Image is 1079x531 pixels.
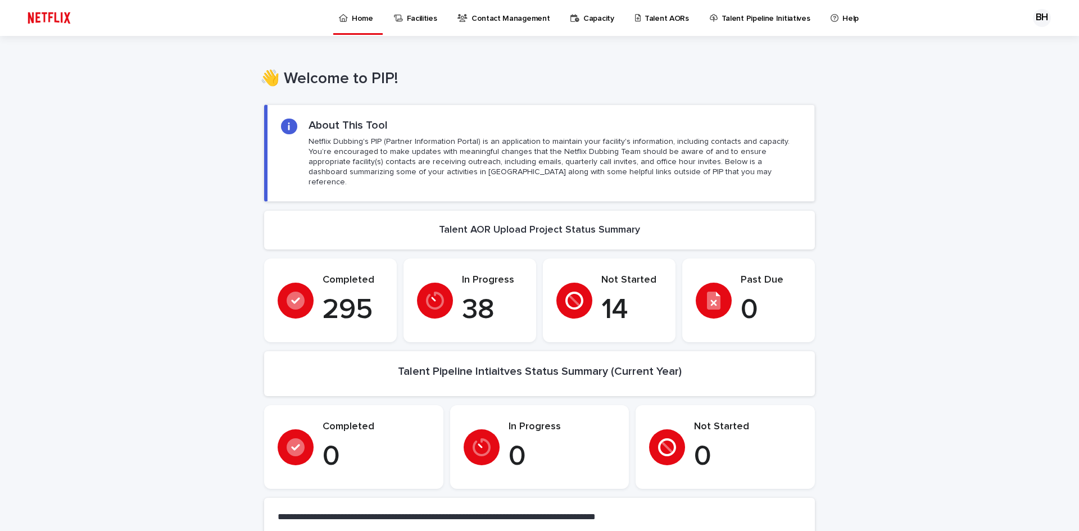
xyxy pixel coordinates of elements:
[323,440,430,474] p: 0
[323,274,383,287] p: Completed
[601,293,662,327] p: 14
[323,293,383,327] p: 295
[509,421,616,433] p: In Progress
[260,70,811,89] h1: 👋 Welcome to PIP!
[694,421,801,433] p: Not Started
[398,365,682,378] h2: Talent Pipeline Intiaitves Status Summary (Current Year)
[1033,9,1051,27] div: BH
[462,274,523,287] p: In Progress
[509,440,616,474] p: 0
[323,421,430,433] p: Completed
[741,293,801,327] p: 0
[462,293,523,327] p: 38
[741,274,801,287] p: Past Due
[439,224,640,237] h2: Talent AOR Upload Project Status Summary
[22,7,76,29] img: ifQbXi3ZQGMSEF7WDB7W
[309,137,801,188] p: Netflix Dubbing's PIP (Partner Information Portal) is an application to maintain your facility's ...
[309,119,388,132] h2: About This Tool
[601,274,662,287] p: Not Started
[694,440,801,474] p: 0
